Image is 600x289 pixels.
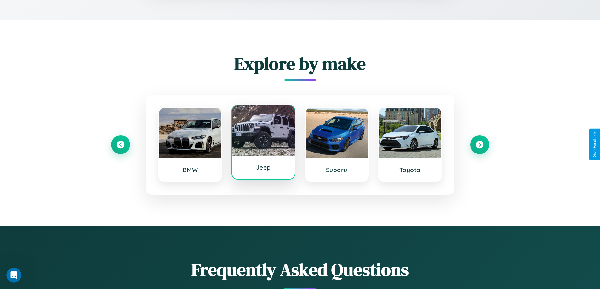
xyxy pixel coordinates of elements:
[238,164,289,171] h3: Jeep
[312,166,362,174] h3: Subaru
[165,166,215,174] h3: BMW
[385,166,435,174] h3: Toyota
[592,132,597,157] div: Give Feedback
[111,258,489,282] h2: Frequently Asked Questions
[6,268,21,283] iframe: Intercom live chat
[111,52,489,76] h2: Explore by make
